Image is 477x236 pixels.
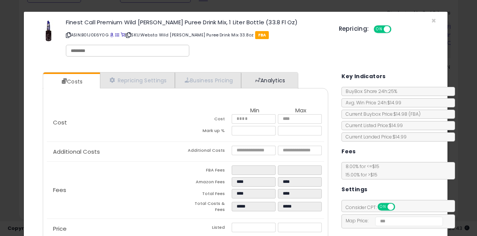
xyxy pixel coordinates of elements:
[341,147,356,156] h5: Fees
[47,226,185,232] p: Price
[278,107,324,114] th: Max
[175,72,241,88] a: Business Pricing
[43,74,99,89] a: Costs
[47,187,185,193] p: Fees
[66,29,327,41] p: ASIN: B01J0E6Y0G | SKU: Websta Wild [PERSON_NAME] Puree Drink Mix 33.8oz
[341,185,367,194] h5: Settings
[232,107,278,114] th: Min
[378,204,388,210] span: ON
[115,32,119,38] a: All offer listings
[390,26,402,33] span: OFF
[255,31,269,39] span: FBA
[342,122,403,129] span: Current Listed Price: $14.99
[408,111,421,117] span: ( FBA )
[185,146,232,157] td: Additional Costs
[339,26,369,32] h5: Repricing:
[110,32,114,38] a: BuyBox page
[241,72,297,88] a: Analytics
[47,120,185,126] p: Cost
[374,26,384,33] span: ON
[185,223,232,234] td: Listed
[393,111,421,117] span: $14.98
[185,165,232,177] td: FBA Fees
[47,149,185,155] p: Additional Costs
[342,204,405,211] span: Consider CPT:
[185,201,232,215] td: Total Costs & Fees
[342,171,377,178] span: 15.00 % for > $15
[66,19,327,25] h3: Finest Call Premium Wild [PERSON_NAME] Puree Drink Mix, 1 Liter Bottle (33.8 Fl Oz)
[41,19,56,42] img: 31iwdfT2nAL._SL60_.jpg
[185,126,232,138] td: Mark up %
[121,32,125,38] a: Your listing only
[185,189,232,201] td: Total Fees
[100,72,175,88] a: Repricing Settings
[342,99,401,106] span: Avg. Win Price 24h: $14.99
[394,204,406,210] span: OFF
[341,72,386,81] h5: Key Indicators
[342,88,397,94] span: BuyBox Share 24h: 25%
[342,217,443,224] span: Map Price:
[185,114,232,126] td: Cost
[431,15,436,26] span: ×
[342,111,421,117] span: Current Buybox Price:
[342,163,379,178] span: 8.00 % for <= $15
[342,134,407,140] span: Current Landed Price: $14.99
[185,177,232,189] td: Amazon Fees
